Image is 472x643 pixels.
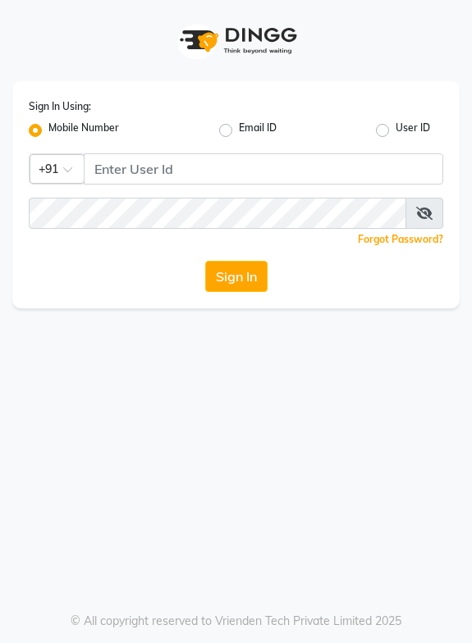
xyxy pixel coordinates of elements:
[396,121,430,140] label: User ID
[239,121,277,140] label: Email ID
[29,99,91,114] label: Sign In Using:
[29,198,406,229] input: Username
[48,121,119,140] label: Mobile Number
[358,233,443,245] a: Forgot Password?
[205,261,268,292] button: Sign In
[84,153,443,185] input: Username
[171,16,302,65] img: logo1.svg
